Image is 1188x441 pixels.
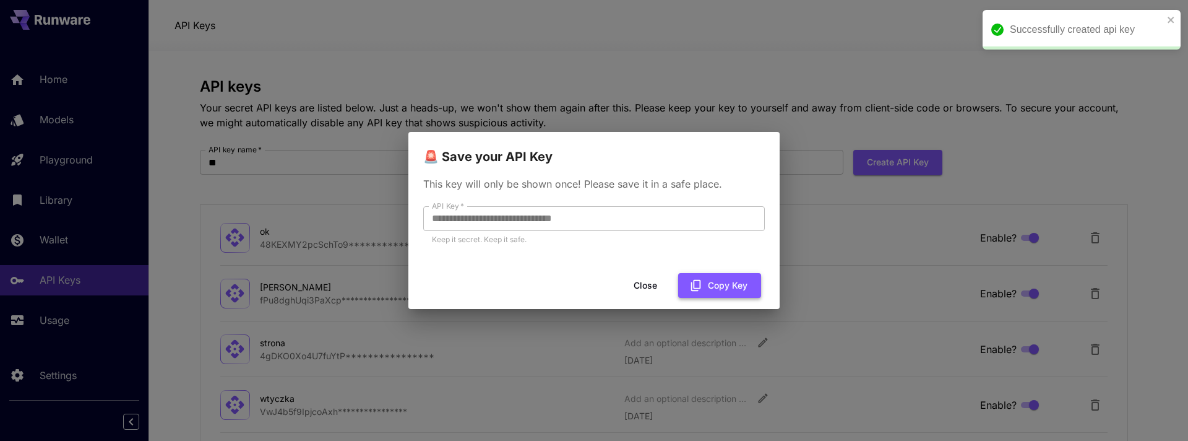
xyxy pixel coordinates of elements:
[678,273,761,299] button: Copy Key
[423,177,765,191] p: This key will only be shown once! Please save it in a safe place.
[408,132,780,167] h2: 🚨 Save your API Key
[432,201,464,211] label: API Key
[618,273,673,299] button: Close
[1010,22,1163,37] div: Successfully created api key
[432,234,756,246] p: Keep it secret. Keep it safe.
[1167,15,1176,25] button: close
